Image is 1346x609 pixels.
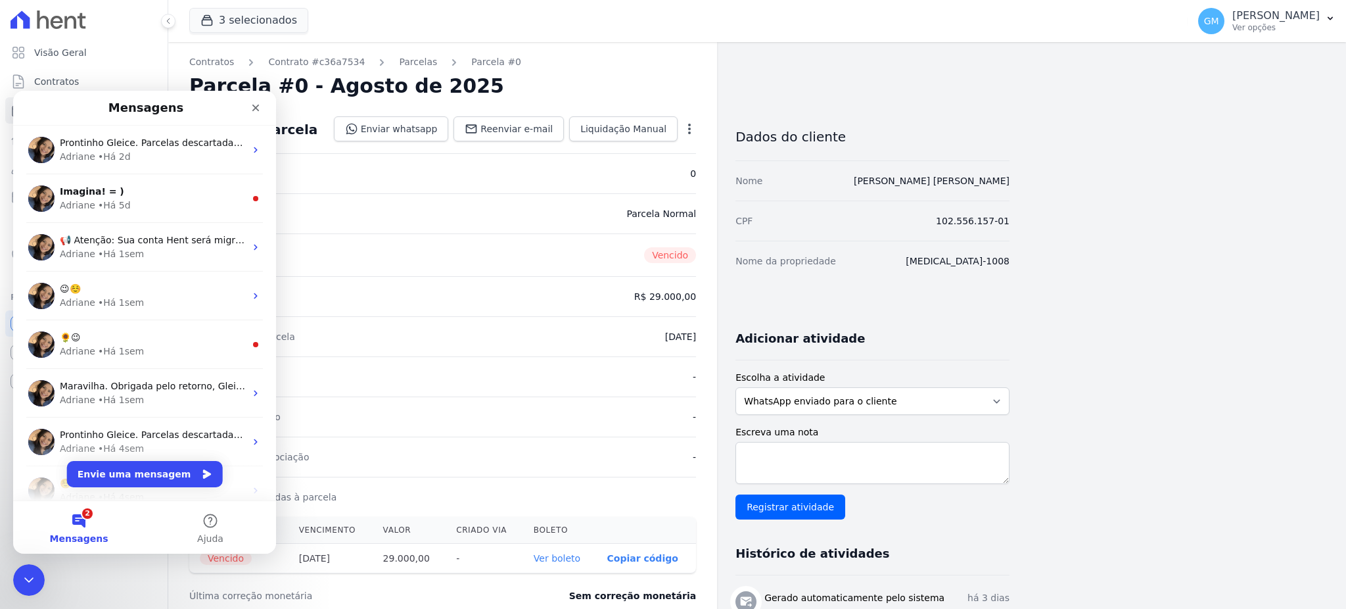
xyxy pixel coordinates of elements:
a: Conta Hent [5,339,162,366]
div: Plataformas [11,289,157,305]
th: 29.000,00 [373,544,446,573]
dd: Parcela Normal [626,207,696,220]
img: Profile image for Adriane [15,289,41,316]
button: Envie uma mensagem [54,370,210,397]
dd: 102.556.157-01 [936,214,1009,228]
a: Visão Geral [5,39,162,66]
span: GM [1204,16,1219,26]
a: Recebíveis [5,310,162,337]
div: Adriane [47,400,82,414]
dd: [MEDICAL_DATA]-1008 [906,255,1009,268]
a: Ver boleto [534,553,580,564]
span: Imagina! = ) [47,95,111,106]
h3: Gerado automaticamente pelo sistema [764,591,944,605]
span: Vencido [200,552,252,565]
a: Contratos [5,68,162,95]
dd: - [693,370,696,383]
div: Adriane [47,303,82,316]
span: 🌻😉 [47,241,68,252]
div: Adriane [47,108,82,122]
div: Adriane [47,205,82,219]
th: Valor [373,517,446,544]
dt: Última correção monetária [189,589,489,602]
nav: Breadcrumb [189,55,696,69]
a: Negativação [5,242,162,268]
a: Contrato #c36a7534 [268,55,365,69]
dt: Nome da propriedade [735,255,836,268]
img: Profile image for Adriane [15,143,41,170]
a: Minha Carteira [5,184,162,210]
p: [PERSON_NAME] [1232,9,1320,22]
a: Parcelas [399,55,437,69]
button: GM [PERSON_NAME] Ver opções [1188,3,1346,39]
iframe: Intercom live chat [13,564,45,596]
span: 😉☺️ [47,193,68,203]
dd: - [693,451,696,464]
dt: Nome [735,174,762,187]
div: • Há 1sem [85,157,131,170]
span: Ajuda [184,443,210,452]
span: Visão Geral [34,46,87,59]
span: Prontinho Gleice. Parcelas descartadas. ; ) [47,339,241,349]
span: Liquidação Manual [580,122,666,135]
a: Liquidação Manual [569,116,678,141]
div: Adriane [47,254,82,268]
span: Vencido [644,247,696,263]
dd: Sem correção monetária [569,589,696,602]
p: Ver opções [1232,22,1320,33]
a: Parcelas [5,97,162,124]
div: • Há 5d [85,108,118,122]
button: Copiar código [607,553,678,564]
a: Transferências [5,213,162,239]
img: Profile image for Adriane [15,95,41,121]
div: Adriane [47,351,82,365]
label: Escolha a atividade [735,371,1009,385]
a: Enviar whatsapp [334,116,449,141]
span: Reenviar e-mail [480,122,553,135]
div: • Há 1sem [85,303,131,316]
dd: - [693,410,696,424]
a: Parcela #0 [471,55,521,69]
span: ☺️ [47,387,58,398]
th: Criado via [446,517,523,544]
button: 3 selecionados [189,8,308,33]
div: • Há 4sem [85,351,131,365]
img: Profile image for Adriane [15,192,41,218]
label: Escreva uma nota [735,426,1009,439]
h3: Adicionar atividade [735,331,865,347]
dd: R$ 29.000,00 [634,290,696,303]
img: Profile image for Adriane [15,241,41,267]
img: Profile image for Adriane [15,387,41,413]
button: Ajuda [131,410,263,463]
h3: Histórico de atividades [735,546,889,562]
div: • Há 1sem [85,205,131,219]
th: Vencimento [289,517,373,544]
span: Maravilha. Obrigada pelo retorno, Gleice! =) [47,290,252,301]
a: Lotes [5,126,162,153]
a: Contratos [189,55,234,69]
a: Reenviar e-mail [453,116,564,141]
div: • Há 1sem [85,254,131,268]
a: [PERSON_NAME] [PERSON_NAME] [854,176,1009,186]
span: Mensagens [37,443,95,452]
input: Registrar atividade [735,495,845,520]
dd: [DATE] [665,330,696,343]
th: Boleto [523,517,597,544]
h2: Parcela #0 - Agosto de 2025 [189,74,504,98]
dt: CPF [735,214,753,228]
dd: 0 [690,167,696,180]
div: Adriane [47,157,82,170]
h3: Dados do cliente [735,129,1009,145]
th: - [446,544,523,573]
a: Clientes [5,155,162,182]
th: [DATE] [289,544,373,573]
p: há 3 dias [967,591,1009,605]
iframe: Intercom live chat [13,91,276,554]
